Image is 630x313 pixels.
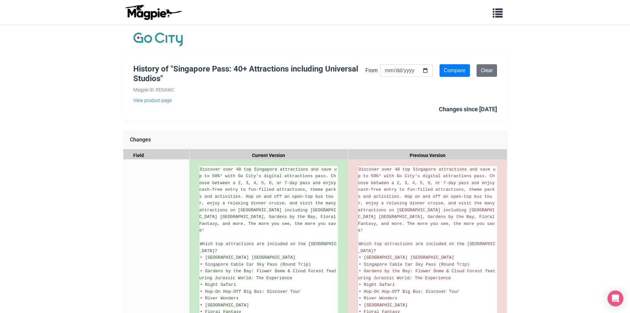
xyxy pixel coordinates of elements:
[199,269,337,281] span: • Gardens by the Bay: Flower Dome & Cloud Forest featuring Jurassic World: The Experience
[359,255,454,260] span: • [GEOGRAPHIC_DATA] [GEOGRAPHIC_DATA]
[189,149,348,162] div: Current Version
[365,66,378,75] label: From
[359,303,408,308] span: • [GEOGRAPHIC_DATA]
[348,149,507,162] div: Previous Version
[199,241,337,253] span: Which top attractions are included on the [GEOGRAPHIC_DATA]?
[123,149,189,162] div: Field
[477,64,497,77] a: Clear
[440,64,470,77] input: Compare
[359,289,459,294] span: • Hop-On Hop-Off Big Bus: Discover Tour
[200,282,236,287] span: • Night Safari
[358,269,495,281] span: • Gardens by the Bay: Flower Dome & Cloud Forest featuring Jurassic World: The Experience
[200,262,311,267] span: • Singapore Cable Car Sky Pass (Round Trip)
[133,97,365,104] a: View product page
[358,167,497,233] span: Discover over 40 top Singapore attractions and save up to 50%* with Go City's digital attractions...
[608,290,623,306] div: Open Intercom Messenger
[133,64,365,83] h1: History of "Singapore Pass: 40+ Attractions including Universal Studios"
[133,86,365,93] div: Magpie ID: RDSAWC
[123,4,183,20] img: logo-ab69f6fb50320c5b225c76a69d11143b.png
[359,262,470,267] span: • Singapore Cable Car Sky Pass (Round Trip)
[123,130,507,149] div: Changes
[200,255,296,260] span: • [GEOGRAPHIC_DATA] [GEOGRAPHIC_DATA]
[359,296,398,301] span: • River Wonders
[200,296,239,301] span: • River Wonders
[133,31,183,48] img: Company Logo
[200,303,249,308] span: • [GEOGRAPHIC_DATA]
[358,241,495,253] span: Which top attractions are included on the [GEOGRAPHIC_DATA]?
[200,289,301,294] span: • Hop-On Hop-Off Big Bus: Discover Tour
[359,282,395,287] span: • Night Safari
[199,167,339,233] span: Discover over 40 top Singapore attractions and save up to 50%* with Go City's digital attractions...
[439,105,497,114] div: Changes since [DATE]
